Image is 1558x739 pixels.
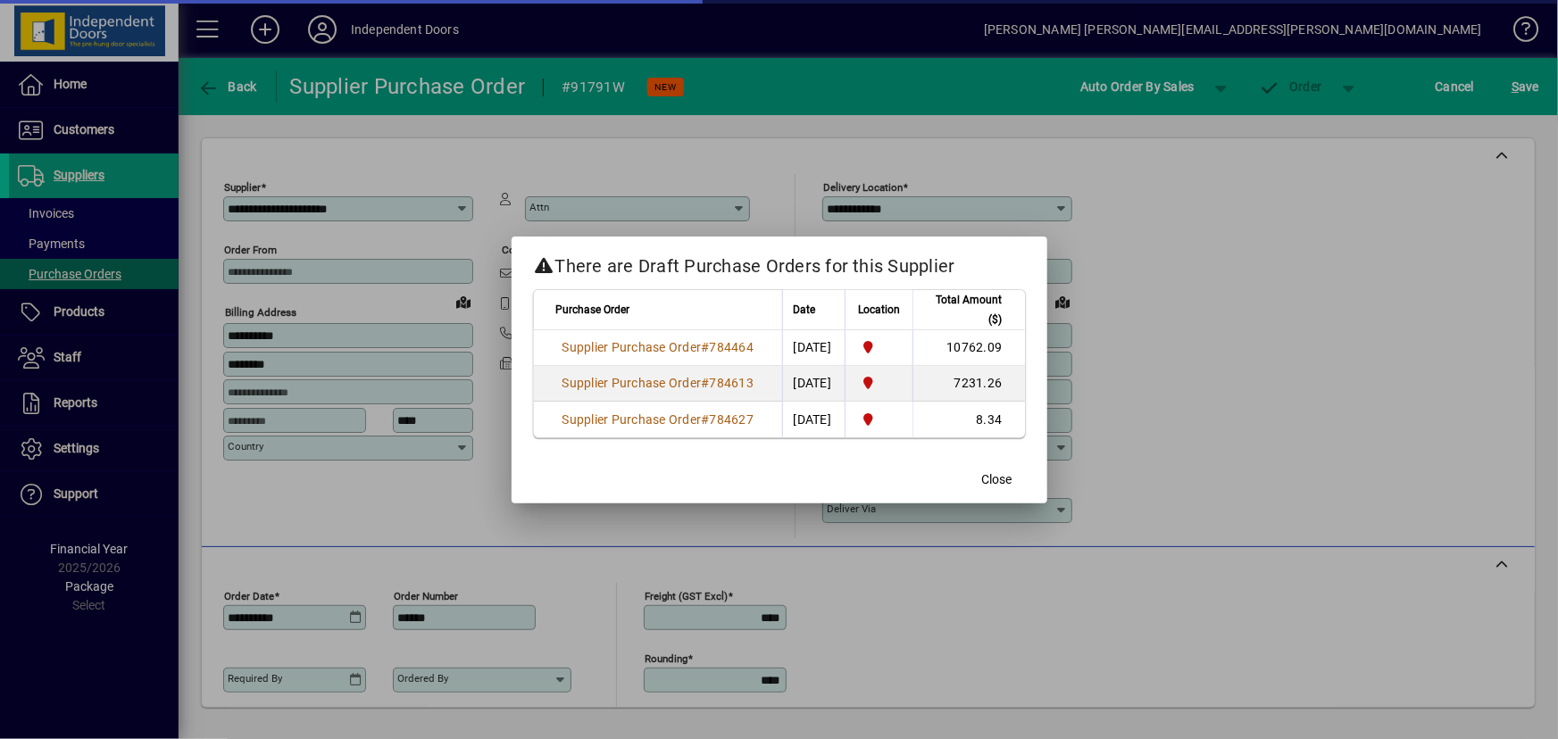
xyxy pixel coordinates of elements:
[701,412,709,427] span: #
[512,237,1047,288] h2: There are Draft Purchase Orders for this Supplier
[782,402,846,437] td: [DATE]
[856,373,901,393] span: Christchurch
[562,376,702,390] span: Supplier Purchase Order
[856,410,901,429] span: Christchurch
[858,300,900,320] span: Location
[556,300,630,320] span: Purchase Order
[856,337,901,357] span: Christchurch
[556,373,761,393] a: Supplier Purchase Order#784613
[969,464,1026,496] button: Close
[556,410,761,429] a: Supplier Purchase Order#784627
[710,340,754,354] span: 784464
[782,366,846,402] td: [DATE]
[912,366,1025,402] td: 7231.26
[701,376,709,390] span: #
[924,290,1003,329] span: Total Amount ($)
[982,470,1012,489] span: Close
[912,330,1025,366] td: 10762.09
[562,412,702,427] span: Supplier Purchase Order
[556,337,761,357] a: Supplier Purchase Order#784464
[562,340,702,354] span: Supplier Purchase Order
[794,300,816,320] span: Date
[912,402,1025,437] td: 8.34
[782,330,846,366] td: [DATE]
[701,340,709,354] span: #
[710,412,754,427] span: 784627
[710,376,754,390] span: 784613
